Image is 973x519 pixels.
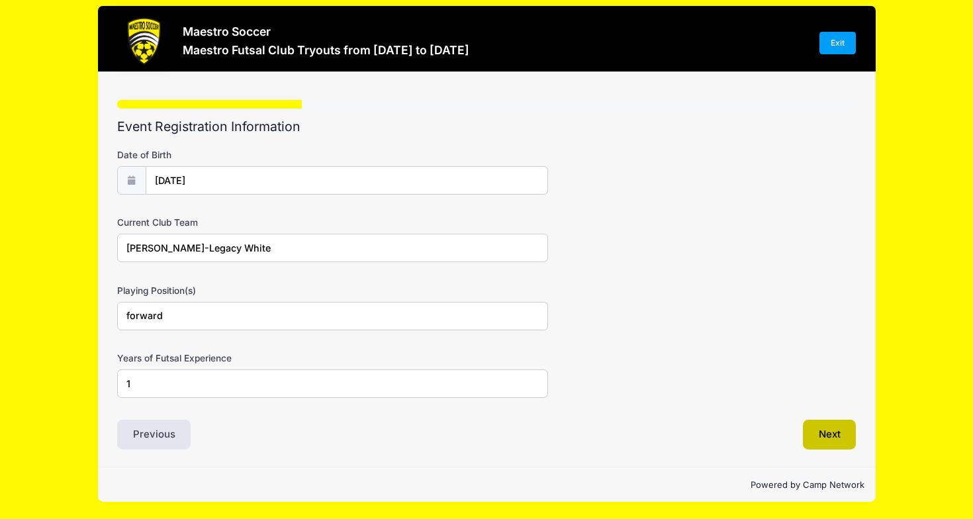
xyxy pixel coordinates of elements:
p: Powered by Camp Network [109,479,865,492]
h2: Event Registration Information [117,119,857,134]
h3: Maestro Futsal Club Tryouts from [DATE] to [DATE] [183,43,469,57]
input: mm/dd/yyyy [146,166,548,195]
label: Years of Futsal Experience [117,352,363,365]
h3: Maestro Soccer [183,24,469,38]
a: Exit [819,32,857,54]
label: Current Club Team [117,216,363,229]
label: Date of Birth [117,148,363,162]
label: Playing Position(s) [117,284,363,297]
button: Previous [117,420,191,450]
button: Next [803,420,857,450]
